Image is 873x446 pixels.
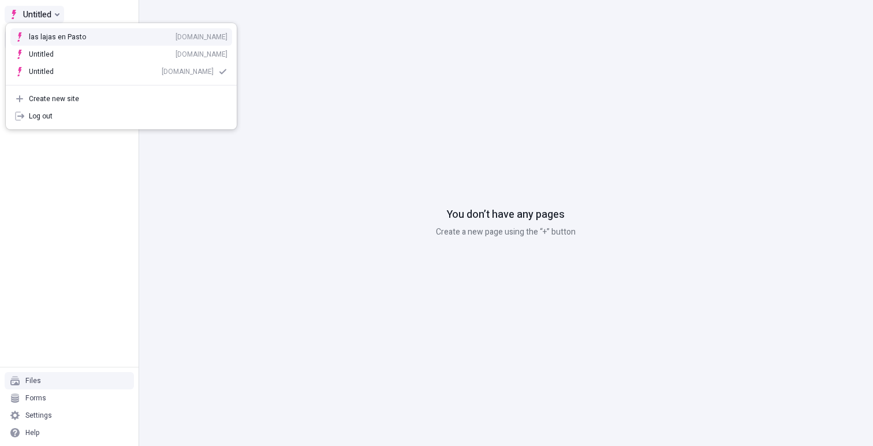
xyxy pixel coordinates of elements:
div: Help [25,428,40,437]
div: Settings [25,411,52,420]
div: Untitled [29,50,69,59]
div: las lajas en Pasto [29,32,86,42]
p: You don’t have any pages [447,207,565,222]
p: Create a new page using the “+” button [436,226,576,239]
div: Forms [25,393,46,403]
div: [DOMAIN_NAME] [176,32,227,42]
div: Untitled [29,67,69,76]
div: [DOMAIN_NAME] [162,67,214,76]
button: Select site [5,6,64,23]
div: [DOMAIN_NAME] [176,50,227,59]
span: Untitled [23,8,51,21]
div: Files [25,376,41,385]
div: Suggestions [6,24,237,85]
